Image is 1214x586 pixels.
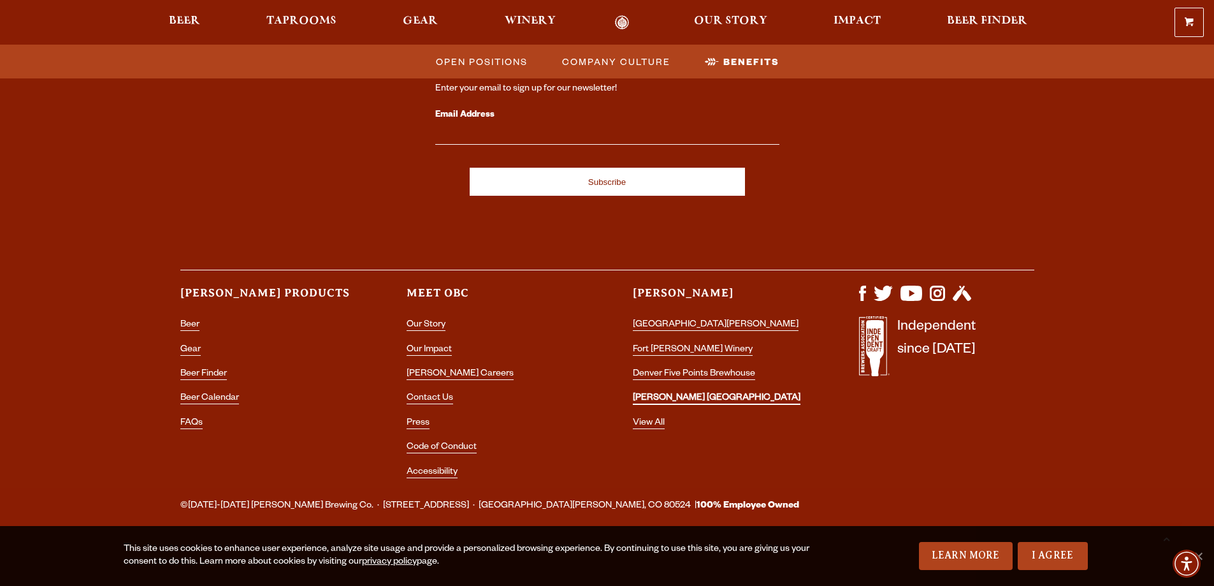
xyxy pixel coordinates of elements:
div: Accessibility Menu [1173,550,1201,578]
span: Winery [505,16,556,26]
div: This site uses cookies to enhance user experience, analyze site usage and provide a personalized ... [124,543,814,569]
a: Visit us on Instagram [930,295,945,305]
a: Taprooms [258,15,345,30]
h3: [PERSON_NAME] Products [180,286,356,312]
a: I Agree [1018,542,1088,570]
a: Gear [180,345,201,356]
a: Contact Us [407,393,453,404]
a: Gear [394,15,446,30]
h3: [PERSON_NAME] [633,286,808,312]
a: [PERSON_NAME] Careers [407,369,514,380]
span: Taprooms [266,16,336,26]
input: Subscribe [470,168,745,196]
div: Enter your email to sign up for our newsletter! [435,83,779,96]
a: Our Story [686,15,776,30]
a: Visit us on Untappd [953,295,971,305]
a: Learn More [919,542,1013,570]
a: Visit us on Facebook [859,295,866,305]
strong: 100% Employee Owned [697,501,799,511]
span: Gear [403,16,438,26]
a: Beer Finder [180,369,227,380]
a: Beer [161,15,208,30]
span: Beer [169,16,200,26]
a: Beer [180,320,199,331]
a: Accessibility [407,467,458,478]
a: [PERSON_NAME] [GEOGRAPHIC_DATA] [633,393,800,405]
a: Code of Conduct [407,443,477,453]
a: FAQs [180,418,203,429]
a: Impact [825,15,889,30]
a: privacy policy [362,557,417,568]
a: Beer Calendar [180,393,239,404]
span: Company Culture [562,52,670,71]
a: Scroll to top [1150,522,1182,554]
a: Open Positions [428,52,534,71]
a: Company Culture [554,52,677,71]
a: Our Story [407,320,445,331]
a: Fort [PERSON_NAME] Winery [633,345,753,356]
span: Open Positions [436,52,528,71]
a: Beer Finder [939,15,1036,30]
h3: Meet OBC [407,286,582,312]
a: Benefits [697,52,786,71]
a: Visit us on X (formerly Twitter) [874,295,893,305]
span: Beer Finder [947,16,1027,26]
a: Winery [496,15,564,30]
span: Impact [834,16,881,26]
a: Odell Home [598,15,646,30]
a: Denver Five Points Brewhouse [633,369,755,380]
p: Independent since [DATE] [897,316,976,383]
a: [GEOGRAPHIC_DATA][PERSON_NAME] [633,320,798,331]
a: Press [407,418,430,429]
label: Email Address [435,107,779,124]
span: Benefits [723,52,779,71]
span: ©[DATE]-[DATE] [PERSON_NAME] Brewing Co. · [STREET_ADDRESS] · [GEOGRAPHIC_DATA][PERSON_NAME], CO ... [180,498,799,515]
a: Visit us on YouTube [900,295,922,305]
a: View All [633,418,665,429]
a: Our Impact [407,345,452,356]
span: Our Story [694,16,767,26]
